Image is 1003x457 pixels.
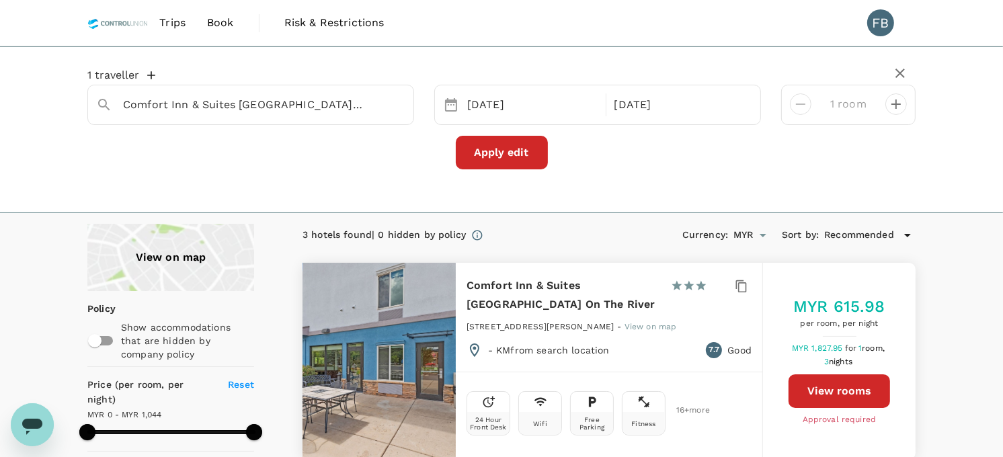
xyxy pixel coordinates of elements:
button: decrease [885,93,907,115]
span: View on map [625,322,677,331]
div: 24 Hour Front Desk [470,416,507,431]
span: 16 + more [676,406,696,415]
div: Free Parking [573,416,610,431]
span: Approval required [803,413,877,427]
div: [DATE] [462,92,603,118]
a: View on map [625,321,677,331]
span: Trips [159,15,186,31]
span: for [845,343,858,353]
span: - [618,322,625,331]
p: Policy [87,302,96,315]
div: Wifi [533,420,547,427]
span: 7.7 [709,343,719,357]
span: Reset [228,379,254,390]
span: MYR 1,827.95 [792,343,845,353]
span: Recommended [824,228,894,243]
span: Risk & Restrictions [284,15,385,31]
iframe: Button to launch messaging window [11,403,54,446]
span: per room, per night [793,317,885,331]
input: Add rooms [822,93,875,115]
span: room, [862,343,885,353]
p: - KM from search location [488,343,610,357]
img: Control Union Malaysia Sdn. Bhd. [87,8,149,38]
h6: Currency : [682,228,728,243]
div: [DATE] [609,92,750,118]
p: Show accommodations that are hidden by company policy [121,321,253,361]
h5: MYR 615.98 [793,296,885,317]
div: FB [867,9,894,36]
span: 1 [858,343,887,353]
div: 3 hotels found | 0 hidden by policy [303,228,466,243]
p: Good [727,343,752,357]
button: View rooms [789,374,890,408]
span: nights [829,357,852,366]
div: Fitness [631,420,655,427]
a: View on map [87,224,254,291]
span: [STREET_ADDRESS][PERSON_NAME] [467,322,614,331]
span: 3 [824,357,854,366]
h6: Sort by : [782,228,819,243]
button: Open [404,103,407,106]
input: Search cities, hotels, work locations [123,94,368,115]
button: Apply edit [456,136,548,169]
h6: Price (per room, per night) [87,378,212,407]
span: Book [207,15,234,31]
button: 1 traveller [87,69,155,82]
h6: Comfort Inn & Suites [GEOGRAPHIC_DATA] On The River [467,276,660,314]
button: Open [754,226,772,245]
span: MYR 0 - MYR 1,044 [87,410,162,419]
